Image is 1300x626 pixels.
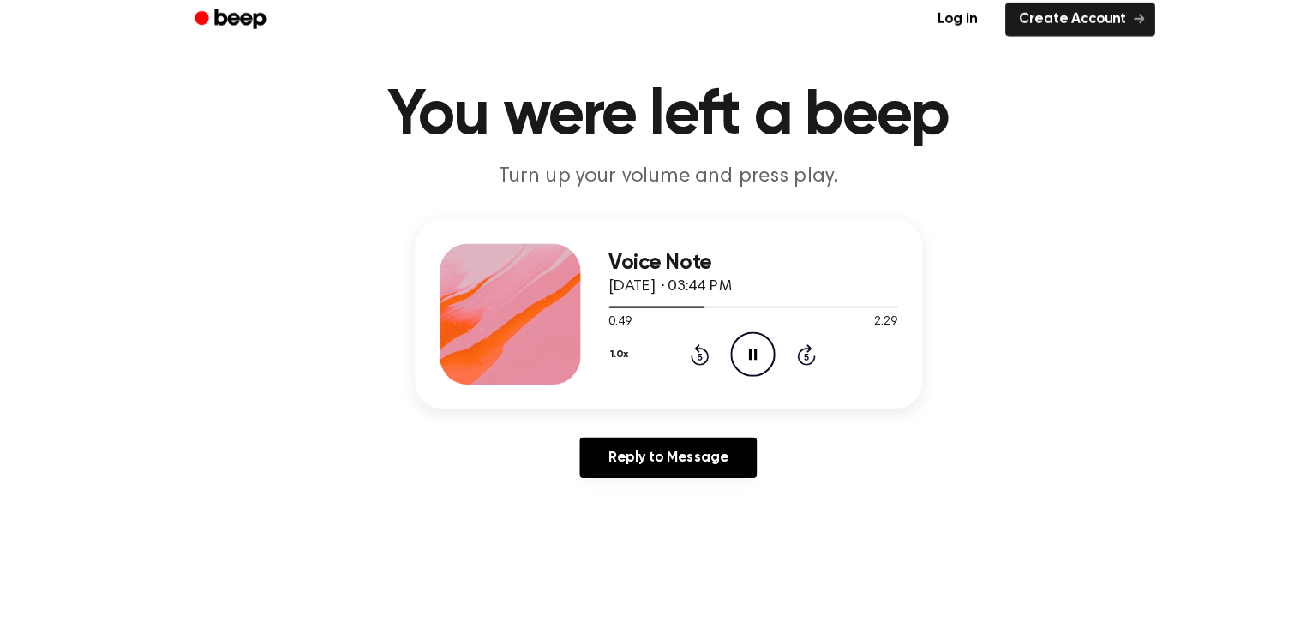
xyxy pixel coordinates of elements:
p: Turn up your volume and press play. [321,173,979,201]
span: 2:29 [850,320,872,338]
a: Reply to Message [564,441,735,480]
h3: Voice Note [592,260,873,283]
button: 1.0x [592,346,618,375]
a: Create Account [978,18,1123,51]
span: 0:49 [592,320,614,338]
a: Beep [177,18,274,51]
h1: You were left a beep [212,98,1089,159]
span: [DATE] · 03:44 PM [592,287,712,302]
a: Log in [895,15,968,54]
